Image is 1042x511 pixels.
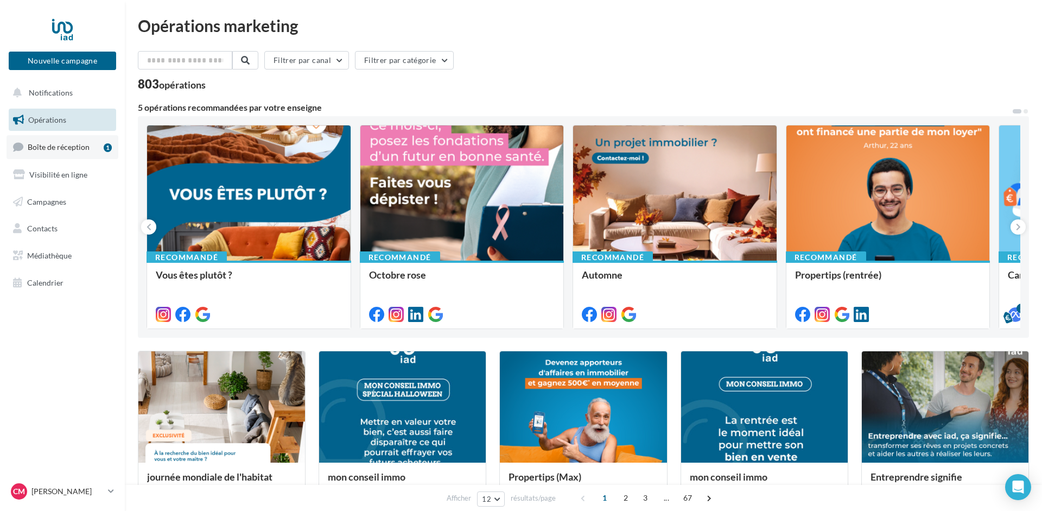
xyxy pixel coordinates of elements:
a: Contacts [7,217,118,240]
span: Campagnes [27,197,66,206]
div: journée mondiale de l'habitat [147,471,296,493]
span: CM [13,486,25,497]
button: Notifications [7,81,114,104]
div: Vous êtes plutôt ? [156,269,342,291]
div: mon conseil immo [328,471,477,493]
span: Notifications [29,88,73,97]
div: 5 opérations recommandées par votre enseigne [138,103,1012,112]
span: Visibilité en ligne [29,170,87,179]
a: CM [PERSON_NAME] [9,481,116,502]
div: Propertips (Max) [509,471,658,493]
span: 2 [617,489,634,507]
span: ... [658,489,675,507]
div: Open Intercom Messenger [1005,474,1031,500]
div: Automne [582,269,768,291]
div: 1 [104,143,112,152]
div: Propertips (rentrée) [795,269,981,291]
div: 5 [1016,304,1026,313]
span: Afficher [447,493,471,503]
span: Médiathèque [27,251,72,260]
a: Calendrier [7,272,118,294]
span: Contacts [27,224,58,233]
p: [PERSON_NAME] [31,486,104,497]
span: Opérations [28,115,66,124]
a: Boîte de réception1 [7,135,118,159]
span: Boîte de réception [28,142,90,152]
span: 67 [679,489,697,507]
span: 12 [482,495,491,503]
div: mon conseil immo [690,471,839,493]
div: Recommandé [786,251,866,263]
a: Opérations [7,109,118,131]
div: Recommandé [147,251,227,263]
a: Campagnes [7,191,118,213]
div: opérations [159,80,206,90]
span: 1 [596,489,613,507]
a: Médiathèque [7,244,118,267]
a: Visibilité en ligne [7,163,118,186]
div: Recommandé [360,251,440,263]
div: Opérations marketing [138,17,1029,34]
span: 3 [637,489,654,507]
span: résultats/page [511,493,556,503]
button: Filtrer par catégorie [355,51,454,70]
div: Recommandé [573,251,653,263]
button: 12 [477,491,505,507]
div: 803 [138,78,206,90]
button: Nouvelle campagne [9,52,116,70]
span: Calendrier [27,278,63,287]
div: Octobre rose [369,269,555,291]
div: Entreprendre signifie [871,471,1020,493]
button: Filtrer par canal [264,51,349,70]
